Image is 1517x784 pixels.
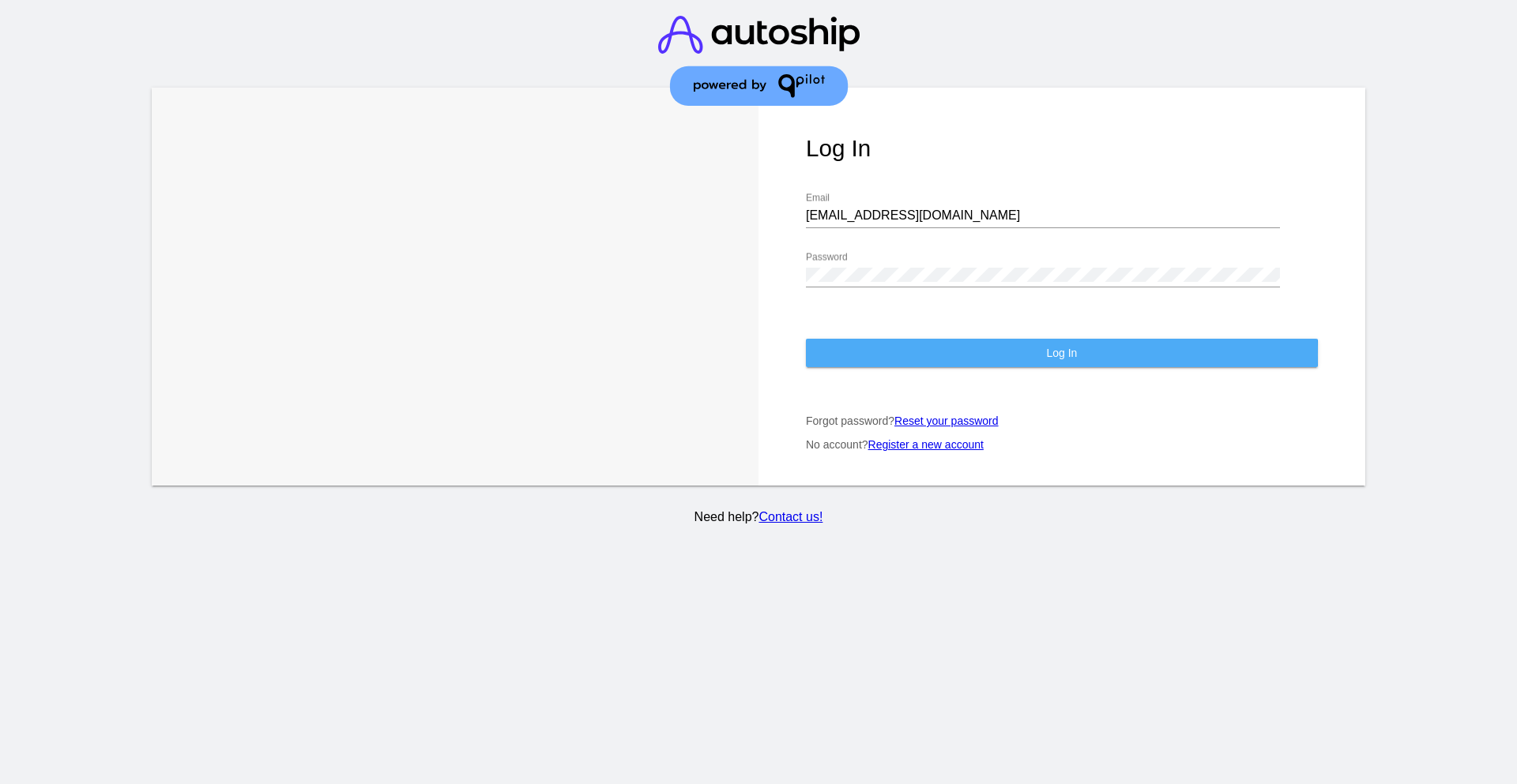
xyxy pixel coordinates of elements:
[806,135,1318,162] h1: Log In
[894,415,999,427] a: Reset your password
[806,208,1280,223] input: Email
[868,438,984,451] a: Register a new account
[149,510,1368,524] p: Need help?
[758,510,822,523] a: Contact us!
[806,339,1318,367] button: Log In
[1046,347,1077,359] span: Log In
[806,438,1318,451] p: No account?
[806,415,1318,427] p: Forgot password?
